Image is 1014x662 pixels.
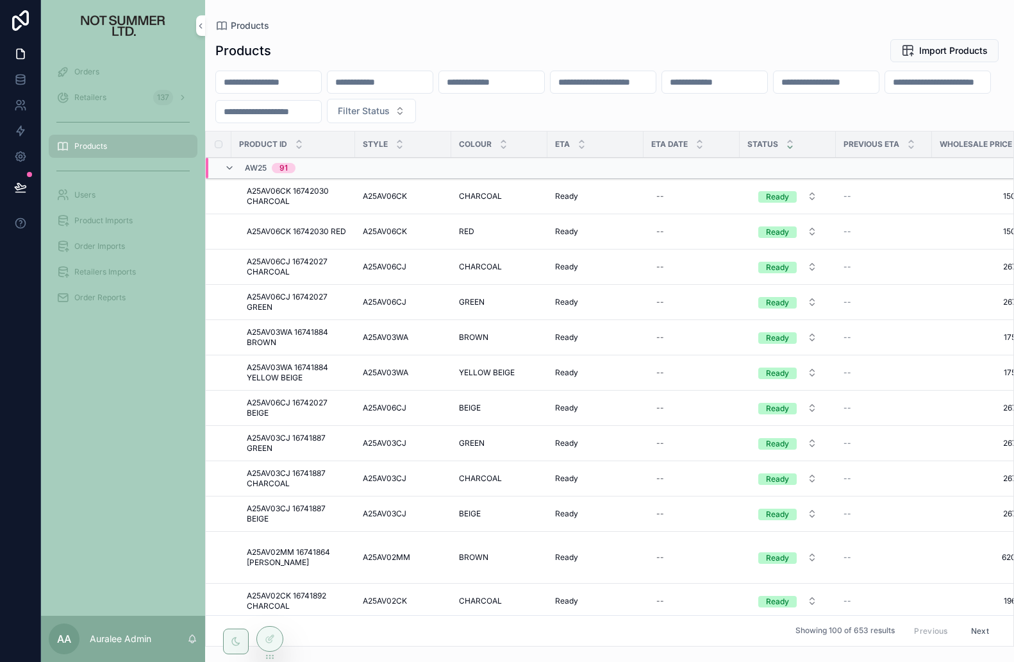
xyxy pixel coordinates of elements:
[459,262,502,272] span: CHARCOAL
[748,255,827,278] button: Select Button
[766,297,789,309] div: Ready
[363,139,388,149] span: Style
[747,139,778,149] span: Status
[459,596,502,606] span: CHARCOAL
[59,15,188,36] img: App logo
[247,433,347,454] span: A25AV03CJ 16741887 GREEN
[459,552,488,563] span: BROWN
[74,141,107,151] span: Products
[74,293,126,303] span: Order Reports
[656,509,664,519] div: --
[239,139,287,149] span: Product ID
[555,596,578,606] span: Ready
[363,297,406,307] span: A25AV06CJ
[656,297,664,307] div: --
[555,509,578,519] span: Ready
[74,190,96,200] span: Users
[459,297,485,307] span: GREEN
[363,438,406,448] span: A25AV03CJ
[844,368,851,378] span: --
[245,163,267,173] span: AW25
[74,67,99,77] span: Orders
[215,42,271,60] h1: Products
[363,552,410,563] span: A25AV02MM
[844,191,851,201] span: --
[555,191,578,201] span: Ready
[656,552,664,563] div: --
[748,502,827,525] button: Select Button
[555,473,578,484] span: Ready
[555,297,578,307] span: Ready
[247,362,347,383] span: A25AV03WA 16741884 YELLOW BEIGE
[766,332,789,344] div: Ready
[766,226,789,238] div: Ready
[247,226,346,237] span: A25AV06CK 16742030 RED
[459,191,502,201] span: CHARCOAL
[844,226,851,237] span: --
[363,368,408,378] span: A25AV03WA
[656,473,664,484] div: --
[766,509,789,520] div: Ready
[555,262,578,272] span: Ready
[844,403,851,413] span: --
[844,552,851,563] span: --
[49,86,197,109] a: Retailers137
[247,292,347,312] span: A25AV06CJ 16742027 GREEN
[459,139,492,149] span: Colour
[766,368,789,379] div: Ready
[748,546,827,569] button: Select Button
[844,262,851,272] span: --
[247,186,347,207] span: A25AV06CK 16742030 CHARCOAL
[555,226,578,237] span: Ready
[215,19,269,32] a: Products
[49,260,197,284] a: Retailers Imports
[555,552,578,563] span: Ready
[74,267,136,277] span: Retailers Imports
[247,547,347,568] span: A25AV02MM 16741864 [PERSON_NAME]
[844,438,851,448] span: --
[766,438,789,450] div: Ready
[459,332,488,343] span: BROWN
[363,191,407,201] span: A25AV06CK
[459,368,515,378] span: YELLOW BEIGE
[74,216,133,226] span: Product Imports
[748,467,827,490] button: Select Button
[555,403,578,413] span: Ready
[247,398,347,418] span: A25AV06CJ 16742027 BEIGE
[919,44,988,57] span: Import Products
[844,297,851,307] span: --
[74,92,106,103] span: Retailers
[844,509,851,519] span: --
[748,326,827,349] button: Select Button
[49,60,197,83] a: Orders
[651,139,688,149] span: ETA Date
[766,552,789,564] div: Ready
[363,473,406,484] span: A25AV03CJ
[656,191,664,201] div: --
[940,139,1012,149] span: Wholesale Price
[748,396,827,420] button: Select Button
[555,438,578,448] span: Ready
[766,473,789,485] div: Ready
[656,596,664,606] div: --
[844,596,851,606] span: --
[338,105,390,117] span: Filter Status
[279,163,288,173] div: 91
[247,468,347,489] span: A25AV03CJ 16741887 CHARCOAL
[247,257,347,277] span: A25AV06CJ 16742027 CHARCOAL
[49,235,197,258] a: Order Imports
[363,262,406,272] span: A25AV06CJ
[890,39,999,62] button: Import Products
[766,403,789,414] div: Ready
[363,332,408,343] span: A25AV03WA
[766,596,789,607] div: Ready
[656,368,664,378] div: --
[656,226,664,237] div: --
[49,135,197,158] a: Products
[327,99,416,123] button: Select Button
[363,509,406,519] span: A25AV03CJ
[459,226,474,237] span: RED
[766,191,789,203] div: Ready
[247,504,347,524] span: A25AV03CJ 16741887 BEIGE
[795,626,895,636] span: Showing 100 of 653 results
